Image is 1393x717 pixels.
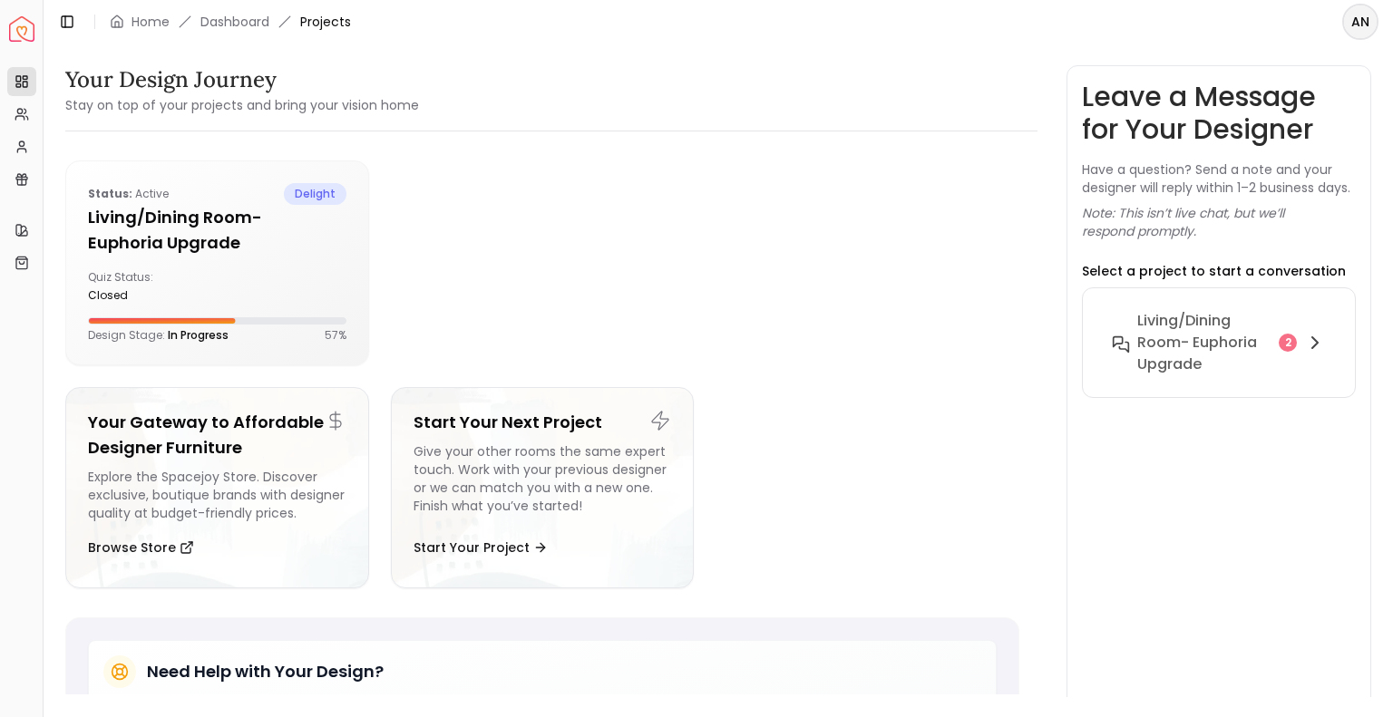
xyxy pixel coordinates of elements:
button: Living/Dining Room- Euphoria Upgrade2 [1097,303,1340,383]
button: Start Your Project [414,529,548,566]
div: Explore the Spacejoy Store. Discover exclusive, boutique brands with designer quality at budget-f... [88,468,346,522]
div: Give your other rooms the same expert touch. Work with your previous designer or we can match you... [414,442,672,522]
h3: Your Design Journey [65,65,419,94]
h3: Leave a Message for Your Designer [1082,81,1356,146]
nav: breadcrumb [110,13,351,31]
button: Browse Store [88,529,194,566]
div: 2 [1279,334,1297,352]
a: Home [132,13,170,31]
span: delight [284,183,346,205]
p: Have a question? Send a note and your designer will reply within 1–2 business days. [1082,160,1356,197]
a: Spacejoy [9,16,34,42]
a: Dashboard [200,13,269,31]
span: Projects [300,13,351,31]
h6: Living/Dining Room- Euphoria Upgrade [1137,310,1271,375]
p: active [88,183,169,205]
button: AN [1342,4,1378,40]
div: closed [88,288,209,303]
h5: Living/Dining Room- Euphoria Upgrade [88,205,346,256]
p: Note: This isn’t live chat, but we’ll respond promptly. [1082,204,1356,240]
a: Your Gateway to Affordable Designer FurnitureExplore the Spacejoy Store. Discover exclusive, bout... [65,387,369,588]
h5: Need Help with Your Design? [147,659,384,684]
img: Spacejoy Logo [9,16,34,42]
h5: Start Your Next Project [414,410,672,435]
span: AN [1344,5,1377,38]
a: Start Your Next ProjectGive your other rooms the same expert touch. Work with your previous desig... [391,387,695,588]
span: In Progress [168,327,229,343]
p: Select a project to start a conversation [1082,262,1346,280]
div: Quiz Status: [88,270,209,303]
h5: Your Gateway to Affordable Designer Furniture [88,410,346,460]
p: Design Stage: [88,328,229,343]
p: 57 % [325,328,346,343]
small: Stay on top of your projects and bring your vision home [65,96,419,114]
b: Status: [88,186,132,201]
